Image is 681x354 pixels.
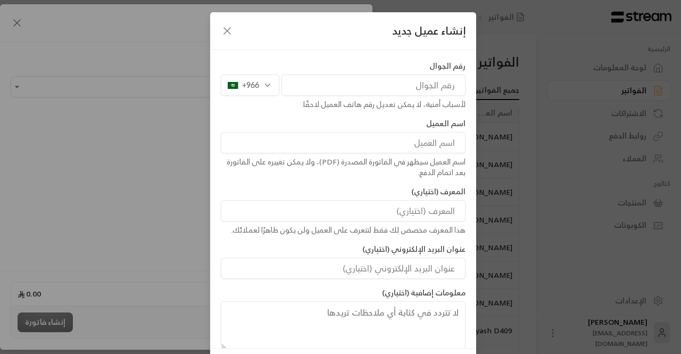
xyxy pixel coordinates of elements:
[426,118,466,129] label: اسم العميل
[221,75,279,96] div: +966
[281,75,466,96] input: رقم الجوال
[221,132,466,153] input: اسم العميل
[411,186,466,197] label: المعرف (اختياري)
[221,99,466,110] div: لأسباب أمنية، لا يمكن تعديل رقم هاتف العميل لاحقًا.
[362,244,466,254] label: عنوان البريد الإلكتروني (اختياري)
[429,61,466,71] label: رقم الجوال
[382,287,466,298] label: معلومات إضافية (اختياري)
[221,200,466,221] input: المعرف (اختياري)
[221,225,466,235] div: هذا المعرف مخصص لك فقط لتتعرف على العميل ولن يكون ظاهرًا لعملائك.
[221,258,466,279] input: عنوان البريد الإلكتروني (اختياري)
[221,157,466,178] div: اسم العميل سيظهر في الفاتورة المصدرة (PDF)، ولا يمكن تغييره على الفاتورة بعد اتمام الدفع.
[392,23,466,39] span: إنشاء عميل جديد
